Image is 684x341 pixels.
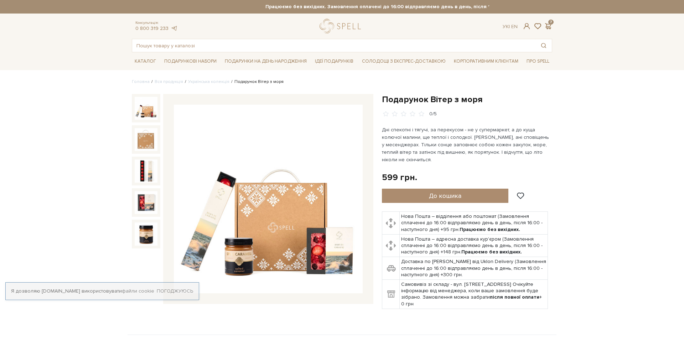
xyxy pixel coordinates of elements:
[222,56,310,67] span: Подарунки на День народження
[135,128,157,151] img: Подарунок Вітер з моря
[382,189,508,203] button: До кошика
[135,25,169,31] a: 0 800 319 233
[399,257,548,280] td: Доставка по [PERSON_NAME] від Uklon Delivery (Замовлення сплаченні до 16:00 відправляємо день в д...
[460,226,520,232] b: Працюємо без вихідних.
[429,192,461,200] span: До кошика
[135,222,157,245] img: Подарунок Вітер з моря
[399,280,548,309] td: Самовивіз зі складу - вул. [STREET_ADDRESS] Очікуйте інформацію від менеджера, коли ваше замовлен...
[399,212,548,235] td: Нова Пошта – відділення або поштомат (Замовлення сплаченні до 16:00 відправляємо день в день, піс...
[509,23,510,30] span: |
[382,172,417,183] div: 599 грн.
[312,56,356,67] span: Ідеї подарунків
[135,97,157,120] img: Подарунок Вітер з моря
[6,288,199,294] div: Я дозволяю [DOMAIN_NAME] використовувати
[490,294,539,300] b: після повної оплати
[122,288,154,294] a: файли cookie
[195,4,615,10] strong: Працюємо без вихідних. Замовлення оплачені до 16:00 відправляємо день в день, після 16:00 - насту...
[382,126,549,163] p: Дні спекотні і тягучі, за перекусом - не у супермаркет, а до куща колючої малини, ще теплої і сол...
[382,94,552,105] h1: Подарунок Вітер з моря
[132,79,150,84] a: Головна
[161,56,219,67] span: Подарункові набори
[157,288,193,294] a: Погоджуюсь
[524,56,552,67] span: Про Spell
[511,23,518,30] a: En
[429,111,437,117] div: 0/5
[170,25,177,31] a: telegram
[155,79,183,84] a: Вся продукція
[320,19,364,33] a: logo
[503,23,518,30] div: Ук
[132,39,535,52] input: Пошук товару у каталозі
[359,55,449,67] a: Солодощі з експрес-доставкою
[461,249,522,255] b: Працюємо без вихідних.
[451,55,521,67] a: Корпоративним клієнтам
[229,79,284,85] li: Подарунок Вітер з моря
[135,191,157,214] img: Подарунок Вітер з моря
[135,159,157,182] img: Подарунок Вітер з моря
[135,21,177,25] span: Консультація:
[174,105,363,293] img: Подарунок Вітер з моря
[132,56,159,67] span: Каталог
[188,79,229,84] a: Українська колекція
[535,39,552,52] button: Пошук товару у каталозі
[399,234,548,257] td: Нова Пошта – адресна доставка кур'єром (Замовлення сплаченні до 16:00 відправляємо день в день, п...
